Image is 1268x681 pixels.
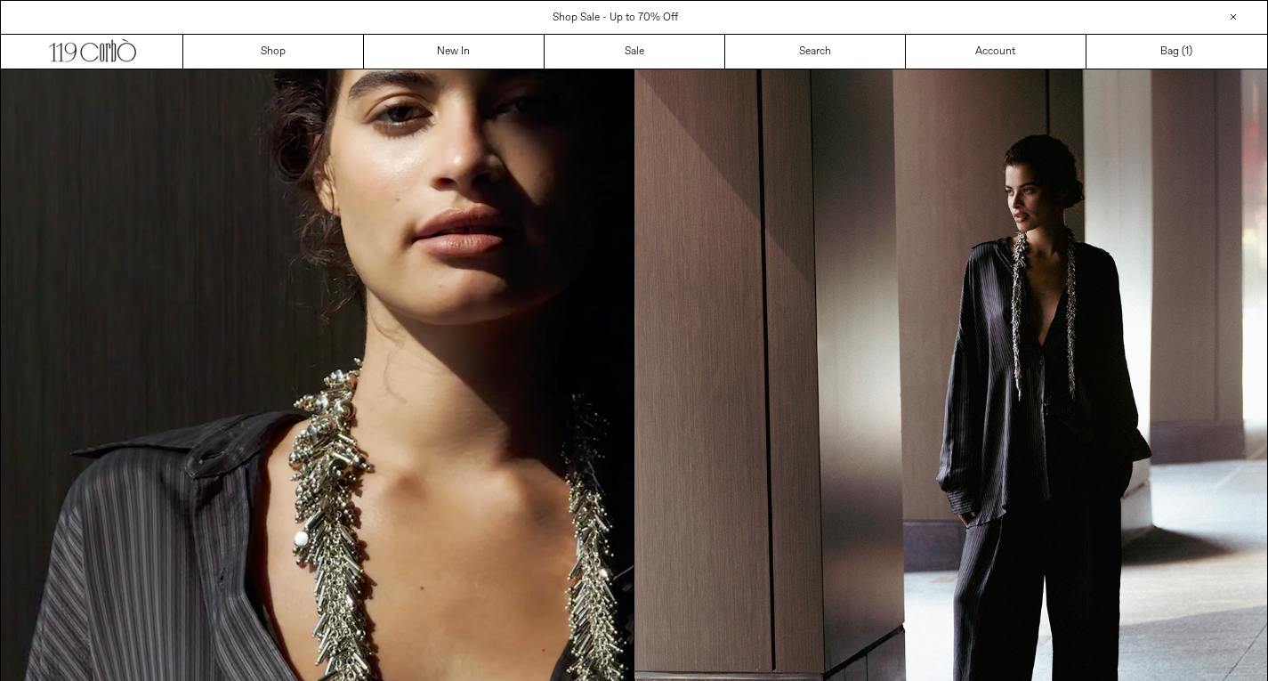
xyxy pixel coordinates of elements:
a: Shop [183,35,364,69]
span: ) [1185,44,1192,60]
a: Shop Sale - Up to 70% Off [553,11,678,25]
a: Sale [545,35,725,69]
a: Search [725,35,906,69]
a: Bag () [1086,35,1267,69]
a: New In [364,35,545,69]
span: 1 [1185,45,1189,59]
a: Account [906,35,1086,69]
